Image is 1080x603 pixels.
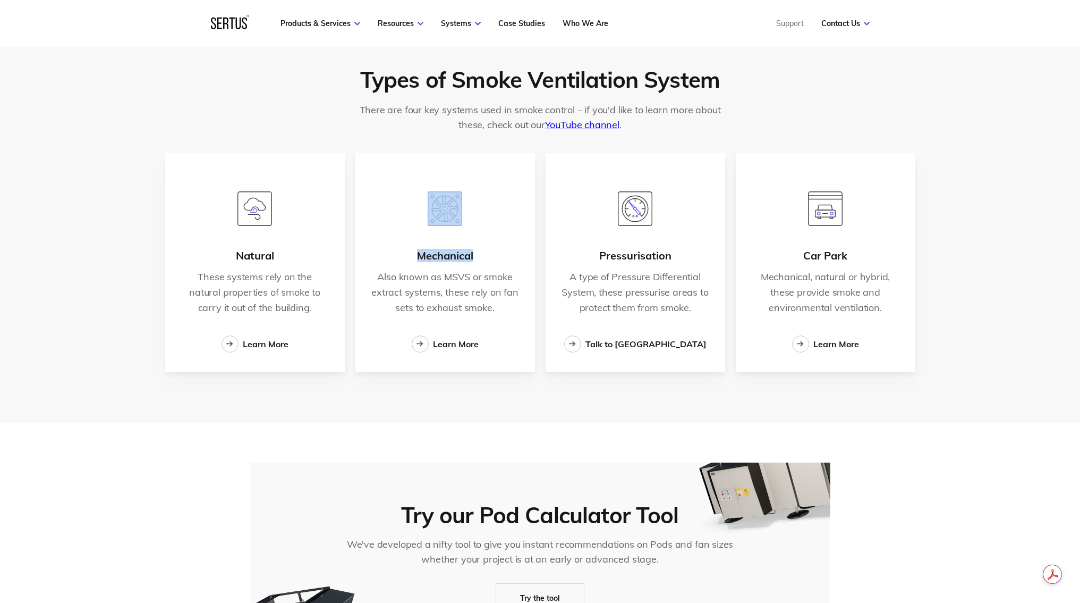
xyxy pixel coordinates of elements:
[336,537,744,567] div: We've developed a nifty tool to give you instant recommendations on Pods and fan sizes whether yo...
[360,66,720,93] div: Types of Smoke Ventilation System
[808,191,843,226] img: car-park.svg
[236,249,274,262] div: Natural
[889,480,1080,603] iframe: Chat Widget
[417,249,473,262] div: Mechanical
[222,336,288,353] a: Learn More
[821,19,870,28] a: Contact Us
[618,191,652,226] img: pressurisation-1.svg
[599,249,671,262] div: Pressurisation
[280,19,360,28] a: Products & Services
[441,19,481,28] a: Systems
[498,19,545,28] a: Case Studies
[585,339,707,349] div: Talk to [GEOGRAPHIC_DATA]
[776,19,804,28] a: Support
[545,119,619,131] a: YouTube channel
[243,339,288,349] div: Learn More
[350,103,731,132] p: There are four key systems used in smoke control – if you'd like to learn more about these, check...
[564,336,707,353] a: Talk to [GEOGRAPHIC_DATA]
[433,339,479,349] div: Learn More
[401,502,678,528] div: Try our Pod Calculator Tool
[563,19,608,28] a: Who We Are
[813,339,859,349] div: Learn More
[803,249,847,262] div: Car Park
[378,19,423,28] a: Resources
[428,191,462,226] img: mechanical.svg
[181,270,329,315] p: These systems rely on the natural properties of smoke to carry it out of the building.
[412,336,479,353] a: Learn More
[752,270,899,315] p: Mechanical, natural or hybrid, these provide smoke and environmental ventilation.
[562,270,709,315] p: A type of Pressure Differential System, these pressurise areas to protect them from smoke.
[237,191,272,226] img: natural.svg
[371,270,519,315] p: Also known as MSVS or smoke extract systems, these rely on fan sets to exhaust smoke.
[792,336,859,353] a: Learn More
